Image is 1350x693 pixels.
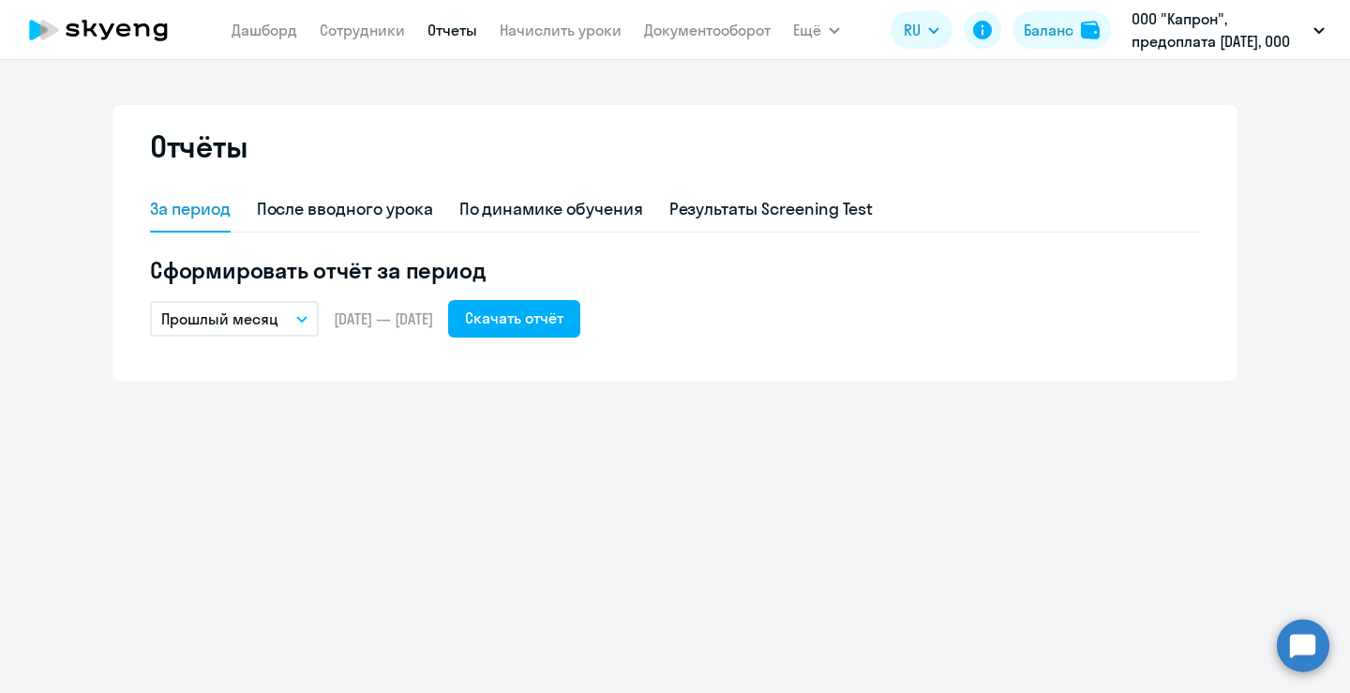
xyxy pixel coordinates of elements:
[465,307,563,329] div: Скачать отчёт
[150,301,319,337] button: Прошлый месяц
[1081,21,1100,39] img: balance
[150,128,247,165] h2: Отчёты
[161,308,278,330] p: Прошлый месяц
[459,197,643,221] div: По динамике обучения
[448,300,580,338] button: Скачать отчёт
[1012,11,1111,49] button: Балансbalance
[257,197,433,221] div: После вводного урока
[669,197,874,221] div: Результаты Screening Test
[793,11,840,49] button: Ещё
[334,309,433,329] span: [DATE] — [DATE]
[1132,8,1306,53] p: ООО "Капрон", предоплата [DATE], ООО "КАПРОН"
[427,21,477,39] a: Отчеты
[1122,8,1334,53] button: ООО "Капрон", предоплата [DATE], ООО "КАПРОН"
[150,255,1200,285] h5: Сформировать отчёт за период
[1024,19,1073,41] div: Баланс
[793,19,821,41] span: Ещё
[891,11,952,49] button: RU
[150,197,231,221] div: За период
[232,21,297,39] a: Дашборд
[644,21,771,39] a: Документооборот
[904,19,921,41] span: RU
[500,21,622,39] a: Начислить уроки
[320,21,405,39] a: Сотрудники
